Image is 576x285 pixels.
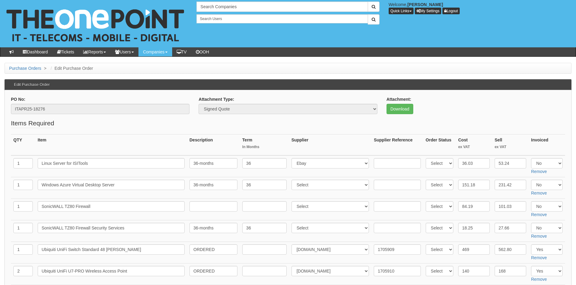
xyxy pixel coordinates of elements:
[18,47,53,56] a: Dashboard
[240,134,289,156] th: Term
[199,96,234,102] label: Attachment Type:
[531,212,547,217] a: Remove
[196,2,368,12] input: Search Companies
[456,134,492,156] th: Cost
[371,134,423,156] th: Supplier Reference
[492,134,529,156] th: Sell
[384,2,576,14] div: Welcome,
[531,191,547,195] a: Remove
[11,119,54,128] legend: Items Required
[531,234,547,239] a: Remove
[138,47,172,56] a: Companies
[191,47,214,56] a: OOH
[531,255,547,260] a: Remove
[11,134,35,156] th: QTY
[172,47,191,56] a: TV
[389,8,414,14] button: Quick Links
[43,66,48,71] span: >
[111,47,138,56] a: Users
[196,14,368,23] input: Search Users
[423,134,456,156] th: Order Status
[531,277,547,282] a: Remove
[289,134,372,156] th: Supplier
[79,47,111,56] a: Reports
[531,169,547,174] a: Remove
[53,47,79,56] a: Tickets
[11,80,53,90] h3: Edit Purchase Order
[415,8,441,14] a: My Settings
[49,65,93,71] li: Edit Purchase Order
[35,134,187,156] th: Item
[407,2,443,7] b: [PERSON_NAME]
[458,144,490,150] small: ex VAT
[387,104,413,114] a: Download
[387,96,411,102] label: Attachment:
[11,96,25,102] label: PO No:
[495,144,526,150] small: ex VAT
[242,144,287,150] small: In Months
[187,134,240,156] th: Description
[442,8,460,14] a: Logout
[529,134,565,156] th: Invoiced
[9,66,41,71] a: Purchase Orders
